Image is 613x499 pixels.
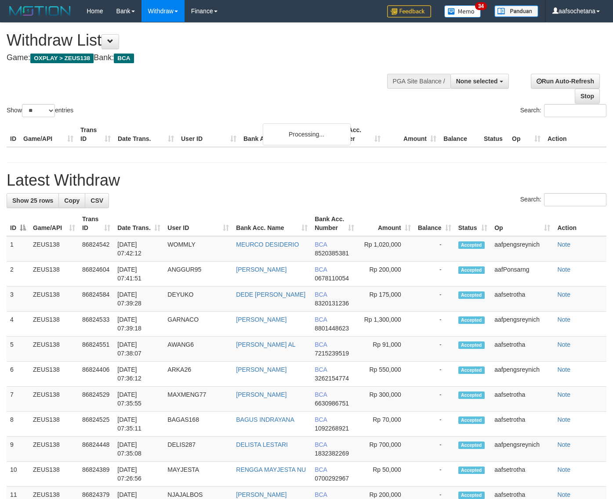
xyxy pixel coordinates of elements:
[315,341,327,348] span: BCA
[236,466,306,473] a: RENGGA MAYJESTA NU
[236,266,287,273] a: [PERSON_NAME]
[458,241,485,249] span: Accepted
[7,287,29,312] td: 3
[557,416,570,423] a: Note
[358,437,414,462] td: Rp 700,000
[29,236,79,262] td: ZEUS138
[164,312,232,337] td: GARNACO
[114,387,164,412] td: [DATE] 07:35:55
[7,4,73,18] img: MOTION_logo.png
[29,211,79,236] th: Game/API: activate to sort column ascending
[77,122,114,147] th: Trans ID
[64,197,80,204] span: Copy
[315,466,327,473] span: BCA
[414,262,455,287] td: -
[79,462,114,487] td: 86824389
[240,122,328,147] th: Bank Acc. Name
[557,241,570,248] a: Note
[7,437,29,462] td: 9
[557,291,570,298] a: Note
[79,312,114,337] td: 86824533
[458,442,485,449] span: Accepted
[178,122,240,147] th: User ID
[29,287,79,312] td: ZEUS138
[164,262,232,287] td: ANGGUR95
[414,412,455,437] td: -
[458,266,485,274] span: Accepted
[79,262,114,287] td: 86824604
[7,387,29,412] td: 7
[480,122,508,147] th: Status
[114,262,164,287] td: [DATE] 07:41:51
[236,441,288,448] a: DELISTA LESTARI
[85,193,109,208] a: CSV
[315,241,327,248] span: BCA
[491,362,554,387] td: aafpengsreynich
[236,341,295,348] a: [PERSON_NAME] AL
[531,74,600,89] a: Run Auto-Refresh
[12,197,53,204] span: Show 25 rows
[236,241,299,248] a: MEURCO DESIDERIO
[491,312,554,337] td: aafpengsreynich
[114,211,164,236] th: Date Trans.: activate to sort column ascending
[458,467,485,474] span: Accepted
[358,211,414,236] th: Amount: activate to sort column ascending
[79,211,114,236] th: Trans ID: activate to sort column ascending
[315,491,327,498] span: BCA
[458,291,485,299] span: Accepted
[315,350,349,357] span: Copy 7215239519 to clipboard
[384,122,440,147] th: Amount
[491,387,554,412] td: aafsetrotha
[7,337,29,362] td: 5
[20,122,77,147] th: Game/API
[315,316,327,323] span: BCA
[7,54,400,62] h4: Game: Bank:
[387,74,450,89] div: PGA Site Balance /
[29,362,79,387] td: ZEUS138
[114,312,164,337] td: [DATE] 07:39:18
[450,74,509,89] button: None selected
[414,312,455,337] td: -
[557,491,570,498] a: Note
[29,312,79,337] td: ZEUS138
[328,122,384,147] th: Bank Acc. Number
[491,287,554,312] td: aafsetrotha
[7,172,606,189] h1: Latest Withdraw
[458,366,485,374] span: Accepted
[29,387,79,412] td: ZEUS138
[79,236,114,262] td: 86824542
[544,104,606,117] input: Search:
[22,104,55,117] select: Showentries
[7,122,20,147] th: ID
[236,416,294,423] a: BAGUS INDRAYANA
[30,54,94,63] span: OXPLAY > ZEUS138
[456,78,498,85] span: None selected
[458,341,485,349] span: Accepted
[114,412,164,437] td: [DATE] 07:35:11
[358,412,414,437] td: Rp 70,000
[236,366,287,373] a: [PERSON_NAME]
[315,425,349,432] span: Copy 1092268921 to clipboard
[358,287,414,312] td: Rp 175,000
[164,362,232,387] td: ARKA26
[315,416,327,423] span: BCA
[114,462,164,487] td: [DATE] 07:26:56
[58,193,85,208] a: Copy
[414,387,455,412] td: -
[358,387,414,412] td: Rp 300,000
[114,437,164,462] td: [DATE] 07:35:08
[358,262,414,287] td: Rp 200,000
[315,375,349,382] span: Copy 3262154774 to clipboard
[164,337,232,362] td: AWANG6
[554,211,606,236] th: Action
[236,291,305,298] a: DEDE [PERSON_NAME]
[544,193,606,206] input: Search:
[520,193,606,206] label: Search:
[520,104,606,117] label: Search:
[458,492,485,499] span: Accepted
[79,412,114,437] td: 86824525
[557,466,570,473] a: Note
[508,122,544,147] th: Op
[79,437,114,462] td: 86824448
[414,236,455,262] td: -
